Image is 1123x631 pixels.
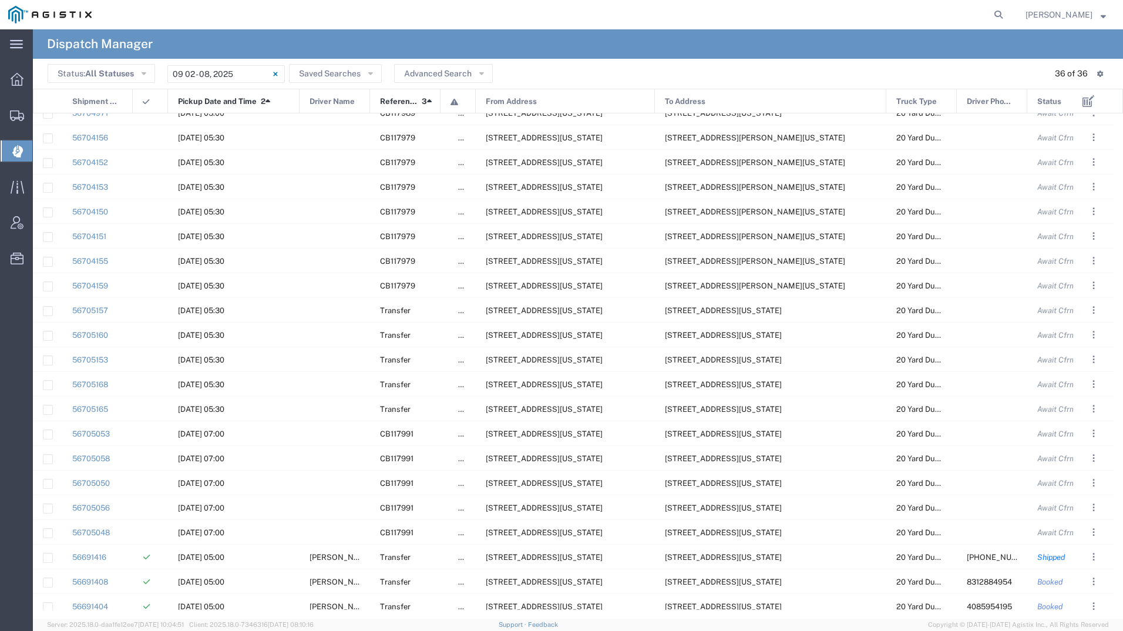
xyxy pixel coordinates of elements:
span: 2111 Hillcrest Ave, Antioch, California, 94509, United States [486,158,603,167]
button: ... [1085,277,1102,294]
span: 308 W Alluvial Ave, Clovis, California, 93611, United States [486,504,603,512]
span: Varun Taneja [310,553,373,562]
span: 2111 Hillcrest Ave, Antioch, California, 94509, United States [486,232,603,241]
span: 201 Hydril Rd, Avenal, California, 93204, United States [665,109,782,118]
span: false [458,207,476,216]
span: Client: 2025.18.0-7346316 [189,621,314,628]
a: 56704153 [72,183,108,192]
span: 09/04/2025, 05:30 [178,207,224,216]
span: 408-744-2057 [967,553,1036,562]
span: Copyright © [DATE]-[DATE] Agistix Inc., All Rights Reserved [928,620,1109,630]
a: Feedback [528,621,558,628]
span: 09/03/2025, 05:00 [178,578,224,586]
span: 09/04/2025, 05:30 [178,257,224,266]
span: Shipment No. [72,89,120,114]
span: Shipped [1037,553,1065,562]
a: 56704156 [72,133,108,142]
span: . . . [1092,130,1095,145]
span: Await Cfrm. [1037,504,1078,512]
span: 900 Park Center Dr, Hollister, California, 94404, United States [665,553,782,562]
span: 900 Park Center Dr, Hollister, California, 94404, United States [665,380,782,389]
span: Transfer [380,331,411,340]
span: From Address [486,89,537,114]
button: ... [1085,327,1102,343]
span: Transfer [380,306,411,315]
span: 20 Yard Dump Truck [896,405,969,414]
span: 2111 Hillcrest Ave, Antioch, California, 94509, United States [486,133,603,142]
button: ... [1085,598,1102,615]
span: 09/03/2025, 05:00 [178,553,224,562]
button: ... [1085,499,1102,516]
span: 2311 Garden Rd, Monterey, California, 93940, United States [486,380,603,389]
span: Await Cfrm. [1037,109,1078,118]
span: 2111 Hillcrest Ave, Antioch, California, 94509, United States [486,207,603,216]
span: 2311 Garden Rd, Monterey, California, 93940, United States [486,405,603,414]
button: ... [1085,253,1102,269]
a: 56705168 [72,380,108,389]
span: 2 [261,89,265,114]
span: . . . [1092,402,1095,416]
span: 901 Bailey Rd, Pittsburg, California, 94565, United States [665,207,845,216]
span: 09/03/2025, 05:00 [178,109,224,118]
a: 56704155 [72,257,108,266]
span: . . . [1092,303,1095,317]
h4: Dispatch Manager [47,29,153,59]
span: 20 Yard Dump Truck [896,504,969,512]
div: 36 of 36 [1055,68,1088,80]
span: All Statuses [85,69,134,78]
span: 21739 Road 19, Chowchilla, California, 93610, United States [665,429,782,438]
a: 56705050 [72,479,110,488]
span: Await Cfrm. [1037,479,1078,488]
span: Server: 2025.18.0-daa1fe12ee7 [47,621,184,628]
span: false [458,257,476,266]
span: 901 Bailey Rd, Pittsburg, California, 94565, United States [665,257,845,266]
span: 20 Yard Dump Truck [896,380,969,389]
a: 56705153 [72,355,108,364]
span: Driver Name [310,89,355,114]
span: 20 Yard Dump Truck [896,281,969,290]
span: 09/04/2025, 05:30 [178,183,224,192]
span: CB117979 [380,133,415,142]
img: logo [8,6,92,24]
span: Await Cfrm. [1037,183,1078,192]
span: 09/04/2025, 07:00 [178,429,224,438]
span: Await Cfrm. [1037,133,1078,142]
span: Await Cfrm. [1037,429,1078,438]
span: . . . [1092,501,1095,515]
span: 09/04/2025, 05:30 [178,405,224,414]
span: Await Cfrm. [1037,257,1078,266]
span: . . . [1092,451,1095,465]
span: . . . [1092,180,1095,194]
span: Await Cfrm. [1037,380,1078,389]
button: ... [1085,401,1102,417]
span: false [458,454,476,463]
a: 56704159 [72,281,108,290]
button: ... [1085,573,1102,590]
span: false [458,528,476,537]
span: false [458,553,476,562]
span: 21739 Road 19, Chowchilla, California, 93610, United States [665,504,782,512]
span: 09/04/2025, 05:30 [178,331,224,340]
span: Await Cfrm. [1037,306,1078,315]
span: 20 Yard Dump Truck [896,578,969,586]
span: CB117989 [380,109,415,118]
span: To Address [665,89,705,114]
a: 56705058 [72,454,110,463]
span: false [458,109,476,118]
span: 2311 Garden Rd, Monterey, California, 93940, United States [486,578,603,586]
span: Driver Phone No. [967,89,1014,114]
span: 2311 Garden Rd, Monterey, California, 93940, United States [486,602,603,611]
button: ... [1085,549,1102,565]
span: [DATE] 08:10:16 [268,621,314,628]
span: 20 Yard Dump Truck [896,602,969,611]
span: Await Cfrm. [1037,281,1078,290]
span: 308 W Alluvial Ave, Clovis, California, 93611, United States [486,454,603,463]
span: 09/04/2025, 07:00 [178,504,224,512]
span: 21739 Road 19, Chowchilla, California, 93610, United States [665,528,782,537]
span: 09/04/2025, 07:00 [178,528,224,537]
span: false [458,405,476,414]
span: . . . [1092,525,1095,539]
span: . . . [1092,204,1095,219]
span: 20 Yard Dump Truck [896,355,969,364]
span: Await Cfrm. [1037,528,1078,537]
